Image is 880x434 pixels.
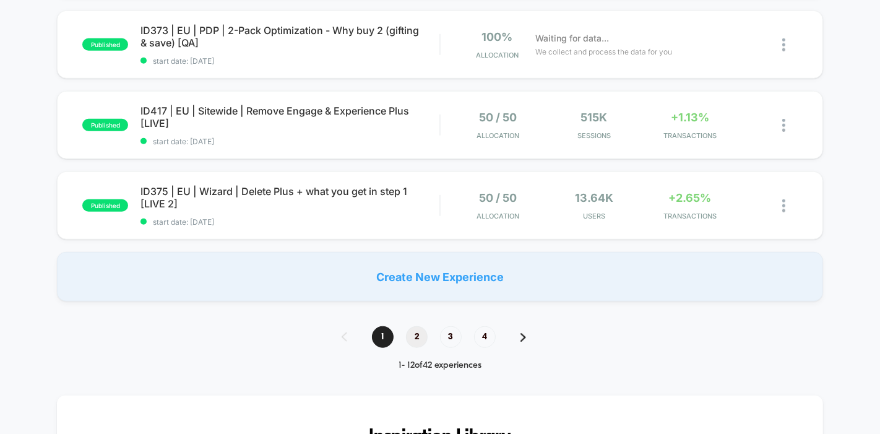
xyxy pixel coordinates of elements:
span: Users [549,212,639,220]
span: 515k [580,111,607,124]
span: Allocation [477,131,519,140]
span: We collect and process the data for you [535,46,672,58]
span: Waiting for data... [535,32,609,45]
span: 50 / 50 [479,191,517,204]
span: +2.65% [668,191,711,204]
span: published [82,199,128,212]
img: close [782,38,785,51]
span: TRANSACTIONS [645,212,735,220]
span: 1 [372,326,394,348]
span: 2 [406,326,428,348]
span: +1.13% [671,111,709,124]
span: TRANSACTIONS [645,131,735,140]
span: published [82,38,128,51]
span: 13.64k [575,191,613,204]
span: ID375 | EU | Wizard | Delete Plus + what you get in step 1 [LIVE 2] [140,185,439,210]
span: ID373 | EU | PDP | 2-Pack Optimization - Why buy 2 (gifting & save) [QA] [140,24,439,49]
span: 50 / 50 [479,111,517,124]
span: Sessions [549,131,639,140]
img: close [782,199,785,212]
div: Create New Experience [57,252,822,302]
span: start date: [DATE] [140,137,439,146]
span: start date: [DATE] [140,217,439,227]
img: pagination forward [520,333,526,342]
span: published [82,119,128,131]
span: Allocation [476,51,519,59]
div: 1 - 12 of 42 experiences [329,360,551,371]
span: 100% [482,30,513,43]
span: start date: [DATE] [140,56,439,66]
span: Allocation [477,212,519,220]
span: 3 [440,326,462,348]
span: 4 [474,326,496,348]
span: ID417 | EU | Sitewide | Remove Engage & Experience Plus [LIVE] [140,105,439,129]
img: close [782,119,785,132]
